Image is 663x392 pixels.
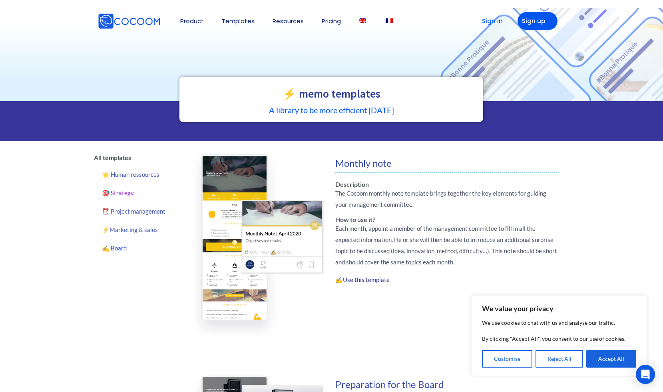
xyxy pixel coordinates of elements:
strong: ✍️ [335,276,390,283]
button: Customise [482,350,532,368]
button: Accept All [586,350,636,368]
a: Sign in [470,12,510,30]
a: Sign up [518,12,557,30]
a: Use this template [343,276,390,283]
p: By clicking "Accept All", you consent to our use of cookies. [482,334,636,344]
div: Open Intercom Messenger [636,365,655,384]
h2: ⚡️ memo templates [187,88,475,99]
p: The Cocoom monthly note template brings together the key elements for guiding your management com... [335,188,559,210]
img: English [359,18,366,23]
img: Cocoom [98,13,160,29]
button: Reject All [536,350,583,368]
h4: Preparation for the Board [335,380,559,389]
h4: Monthly note [335,158,559,168]
p: We use cookies to chat with us and analyse our traffic. [482,318,636,328]
a: ✍️ Board [94,239,189,257]
a: ⏰ Project management [94,202,189,220]
p: We value your privacy [482,304,636,313]
h5: A library to be more efficient [DATE] [187,106,475,114]
a: Resources [273,18,304,24]
a: Templates [222,18,255,24]
a: 🎯 Strategy [94,184,189,202]
a: ⚡️Marketing & sales [94,220,189,239]
img: French [386,18,393,23]
a: Product [180,18,204,24]
h6: How to use it? [335,216,559,223]
h6: Description [335,181,559,188]
h6: All templates [94,154,189,161]
a: Pricing [322,18,341,24]
a: 🌟 Human ressources [94,165,189,184]
p: Each month, appoint a member of the management committee to fill in all the expected information.... [335,223,559,268]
